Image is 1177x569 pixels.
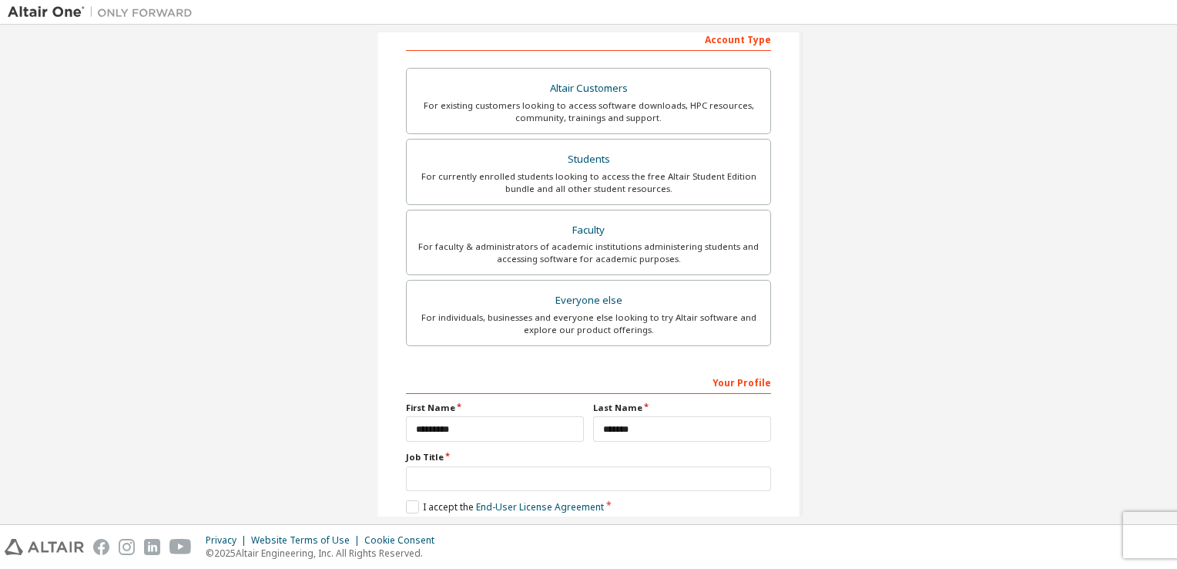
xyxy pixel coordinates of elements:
[93,539,109,555] img: facebook.svg
[416,78,761,99] div: Altair Customers
[406,26,771,51] div: Account Type
[416,241,761,265] div: For faculty & administrators of academic institutions administering students and accessing softwa...
[206,534,251,547] div: Privacy
[416,170,761,195] div: For currently enrolled students looking to access the free Altair Student Edition bundle and all ...
[364,534,444,547] div: Cookie Consent
[416,311,761,336] div: For individuals, businesses and everyone else looking to try Altair software and explore our prod...
[251,534,364,547] div: Website Terms of Use
[8,5,200,20] img: Altair One
[406,369,771,394] div: Your Profile
[593,402,771,414] label: Last Name
[416,99,761,124] div: For existing customers looking to access software downloads, HPC resources, community, trainings ...
[406,451,771,463] label: Job Title
[416,149,761,170] div: Students
[406,500,604,513] label: I accept the
[119,539,135,555] img: instagram.svg
[169,539,192,555] img: youtube.svg
[406,402,584,414] label: First Name
[206,547,444,560] p: © 2025 Altair Engineering, Inc. All Rights Reserved.
[144,539,160,555] img: linkedin.svg
[5,539,84,555] img: altair_logo.svg
[476,500,604,513] a: End-User License Agreement
[416,290,761,311] div: Everyone else
[416,220,761,241] div: Faculty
